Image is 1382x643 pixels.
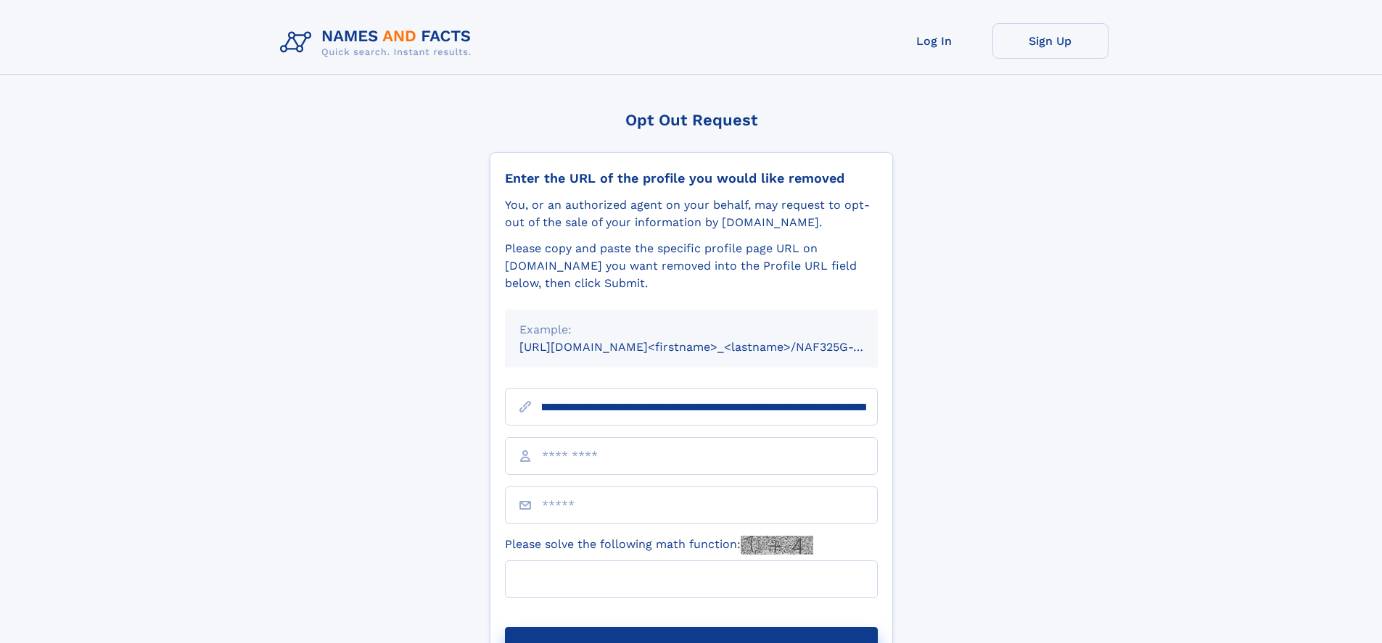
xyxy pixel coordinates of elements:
[519,340,905,354] small: [URL][DOMAIN_NAME]<firstname>_<lastname>/NAF325G-xxxxxxxx
[505,170,878,186] div: Enter the URL of the profile you would like removed
[876,23,992,59] a: Log In
[490,111,893,129] div: Opt Out Request
[505,536,813,555] label: Please solve the following math function:
[519,321,863,339] div: Example:
[274,23,483,62] img: Logo Names and Facts
[505,240,878,292] div: Please copy and paste the specific profile page URL on [DOMAIN_NAME] you want removed into the Pr...
[505,196,878,231] div: You, or an authorized agent on your behalf, may request to opt-out of the sale of your informatio...
[992,23,1109,59] a: Sign Up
